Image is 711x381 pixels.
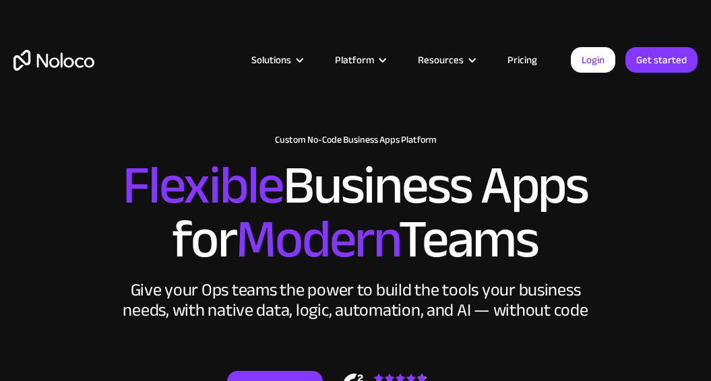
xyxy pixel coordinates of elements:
[418,51,464,69] div: Resources
[335,51,374,69] div: Platform
[13,135,698,145] h1: Custom No-Code Business Apps Platform
[401,51,491,69] div: Resources
[13,50,94,71] a: home
[251,51,291,69] div: Solutions
[123,135,283,236] span: Flexible
[13,159,698,267] h2: Business Apps for Teams
[235,51,318,69] div: Solutions
[236,189,398,289] span: Modern
[625,47,698,73] a: Get started
[120,280,592,320] div: Give your Ops teams the power to build the tools your business needs, with native data, logic, au...
[491,51,554,69] a: Pricing
[318,51,401,69] div: Platform
[571,47,615,73] a: Login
